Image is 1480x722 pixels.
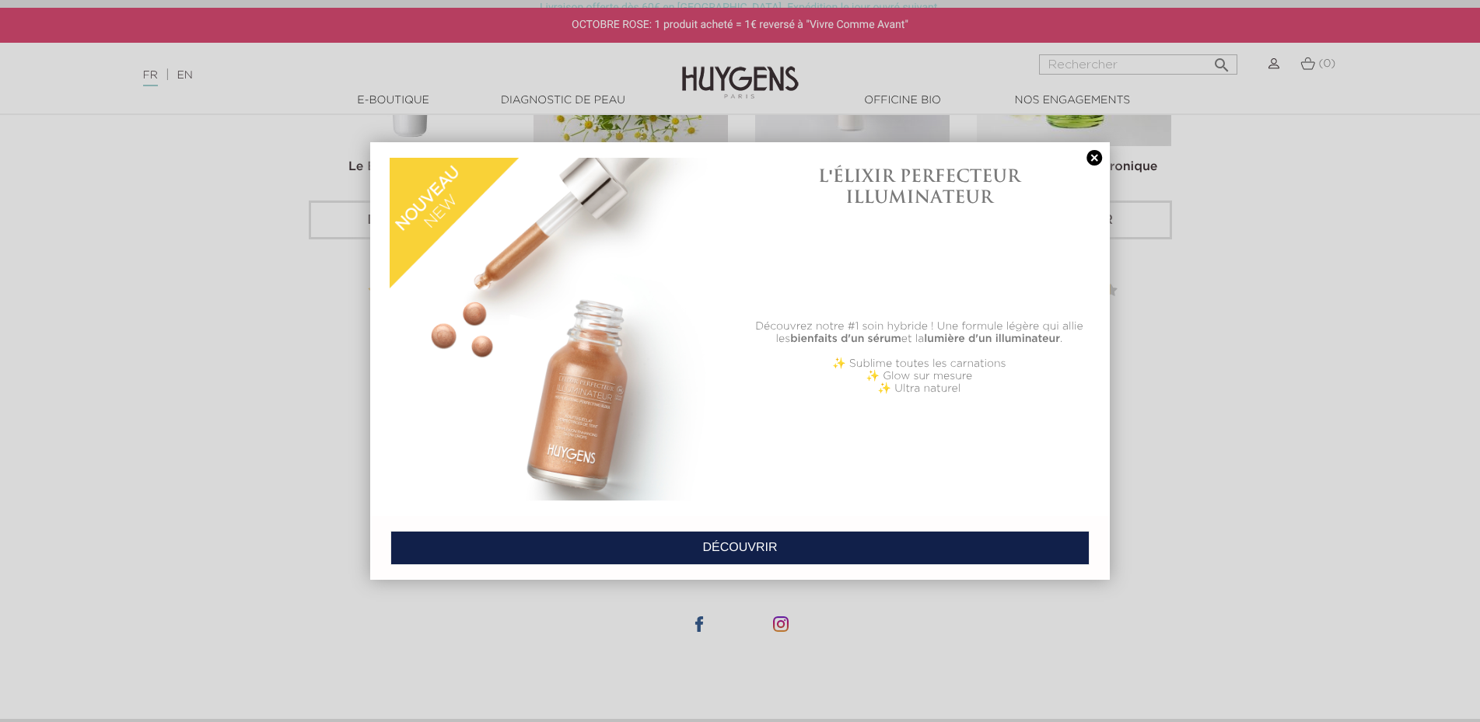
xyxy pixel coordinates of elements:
[748,370,1091,382] p: ✨ Glow sur mesure
[790,333,901,344] b: bienfaits d'un sérum
[924,333,1060,344] b: lumière d'un illuminateur
[748,166,1091,207] h1: L'ÉLIXIR PERFECTEUR ILLUMINATEUR
[748,358,1091,370] p: ✨ Sublime toutes les carnations
[748,320,1091,345] p: Découvrez notre #1 soin hybride ! Une formule légère qui allie les et la .
[390,531,1090,565] a: DÉCOUVRIR
[748,382,1091,395] p: ✨ Ultra naturel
